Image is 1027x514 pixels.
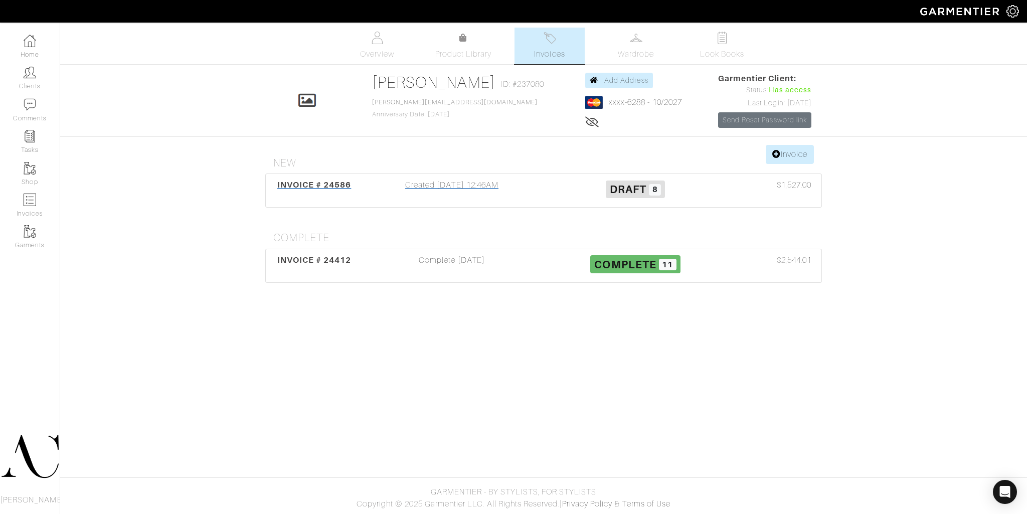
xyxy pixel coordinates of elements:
[915,3,1006,20] img: garmentier-logo-header-white-b43fb05a5012e4ada735d5af1a66efaba907eab6374d6393d1fbf88cb4ef424d.png
[360,179,544,202] div: Created [DATE] 12:46AM
[659,259,676,271] span: 11
[428,32,498,60] a: Product Library
[718,73,811,85] span: Garmentier Client:
[585,96,603,109] img: mastercard-2c98a0d54659f76b027c6839bea21931c3e23d06ea5b2b5660056f2e14d2f154.png
[24,35,36,47] img: dashboard-icon-dbcd8f5a0b271acd01030246c82b418ddd0df26cd7fceb0bd07c9910d44c42f6.png
[769,85,812,96] span: Has access
[630,32,642,44] img: wardrobe-487a4870c1b7c33e795ec22d11cfc2ed9d08956e64fb3008fe2437562e282088.svg
[718,85,811,96] div: Status:
[372,73,496,91] a: [PERSON_NAME]
[609,98,682,107] a: xxxx-6288 - 10/2027
[277,180,352,190] span: INVOICE # 24586
[342,28,412,64] a: Overview
[610,183,646,196] span: Draft
[544,32,556,44] img: orders-27d20c2124de7fd6de4e0e44c1d41de31381a507db9b33961299e4e07d508b8c.svg
[273,157,822,169] h4: New
[777,254,811,266] span: $2,544.01
[277,255,352,265] span: INVOICE # 24412
[500,78,544,90] span: ID: #237080
[718,112,811,128] a: Send Reset Password link
[360,254,544,277] div: Complete [DATE]
[618,48,654,60] span: Wardrobe
[357,499,560,508] span: Copyright © 2025 Garmentier LLC. All Rights Reserved.
[265,174,822,208] a: INVOICE # 24586 Created [DATE] 12:46AM Draft 8 $1,527.00
[24,98,36,111] img: comment-icon-a0a6a9ef722e966f86d9cbdc48e553b5cf19dbc54f86b18d962a5391bc8f6eb6.png
[1006,5,1019,18] img: gear-icon-white-bd11855cb880d31180b6d7d6211b90ccbf57a29d726f0c71d8c61bd08dd39cc2.png
[360,48,394,60] span: Overview
[687,28,757,64] a: Look Books
[372,99,538,106] a: [PERSON_NAME][EMAIL_ADDRESS][DOMAIN_NAME]
[766,145,814,164] a: Invoice
[604,76,648,84] span: Add Address
[24,194,36,206] img: orders-icon-0abe47150d42831381b5fb84f609e132dff9fe21cb692f30cb5eec754e2cba89.png
[371,32,384,44] img: basicinfo-40fd8af6dae0f16599ec9e87c0ef1c0a1fdea2edbe929e3d69a839185d80c458.svg
[993,480,1017,504] div: Open Intercom Messenger
[601,28,671,64] a: Wardrobe
[24,225,36,238] img: garments-icon-b7da505a4dc4fd61783c78ac3ca0ef83fa9d6f193b1c9dc38574b1d14d53ca28.png
[24,66,36,79] img: clients-icon-6bae9207a08558b7cb47a8932f037763ab4055f8c8b6bfacd5dc20c3e0201464.png
[718,98,811,109] div: Last Login: [DATE]
[435,48,492,60] span: Product Library
[24,130,36,142] img: reminder-icon-8004d30b9f0a5d33ae49ab947aed9ed385cf756f9e5892f1edd6e32f2345188e.png
[649,184,661,196] span: 8
[372,99,538,118] span: Anniversary Date: [DATE]
[24,162,36,175] img: garments-icon-b7da505a4dc4fd61783c78ac3ca0ef83fa9d6f193b1c9dc38574b1d14d53ca28.png
[777,179,811,191] span: $1,527.00
[273,232,822,244] h4: Complete
[534,48,565,60] span: Invoices
[700,48,745,60] span: Look Books
[515,28,585,64] a: Invoices
[716,32,729,44] img: todo-9ac3debb85659649dc8f770b8b6100bb5dab4b48dedcbae339e5042a72dfd3cc.svg
[265,249,822,283] a: INVOICE # 24412 Complete [DATE] Complete 11 $2,544.01
[585,73,653,88] a: Add Address
[562,499,670,508] a: Privacy Policy & Terms of Use
[594,258,656,271] span: Complete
